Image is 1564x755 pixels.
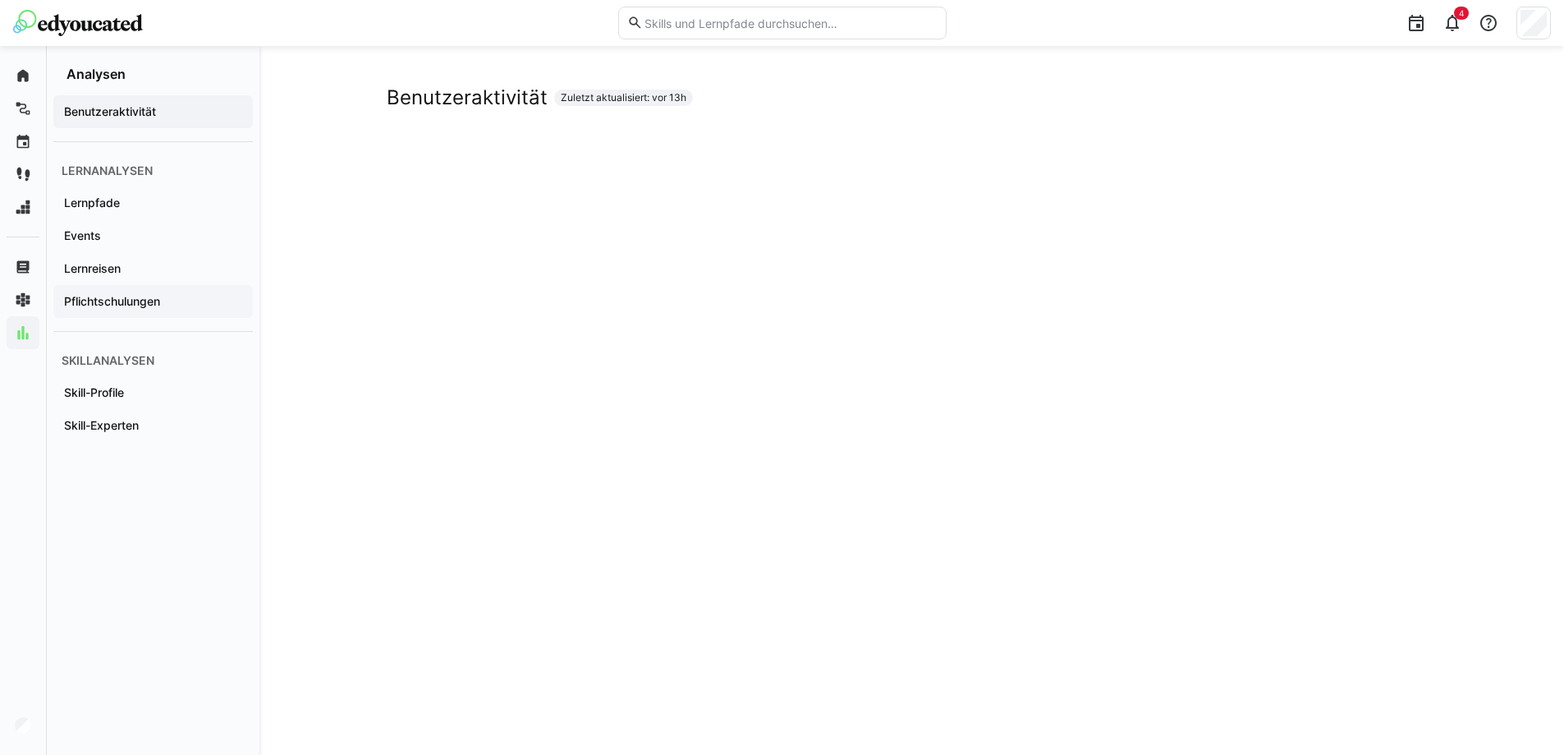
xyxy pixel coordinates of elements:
span: Zuletzt aktualisiert: vor 13h [561,91,686,104]
span: 4 [1459,8,1464,18]
input: Skills und Lernpfade durchsuchen… [643,16,937,30]
h2: Benutzeraktivität [387,85,548,110]
div: Skillanalysen [53,345,253,376]
div: Lernanalysen [53,155,253,186]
